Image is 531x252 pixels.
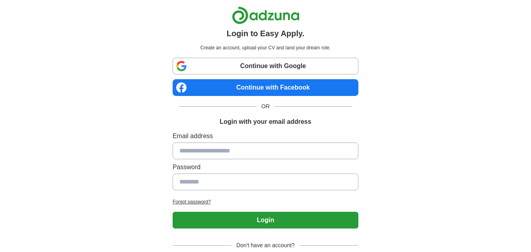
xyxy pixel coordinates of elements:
[173,58,358,74] a: Continue with Google
[231,241,300,250] span: Don't have an account?
[173,162,358,172] label: Password
[173,79,358,96] a: Continue with Facebook
[257,102,274,111] span: OR
[227,27,305,39] h1: Login to Easy Apply.
[232,6,300,24] img: Adzuna logo
[173,131,358,141] label: Email address
[173,198,358,205] a: Forgot password?
[173,212,358,229] button: Login
[220,117,311,127] h1: Login with your email address
[174,44,357,51] p: Create an account, upload your CV and land your dream role.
